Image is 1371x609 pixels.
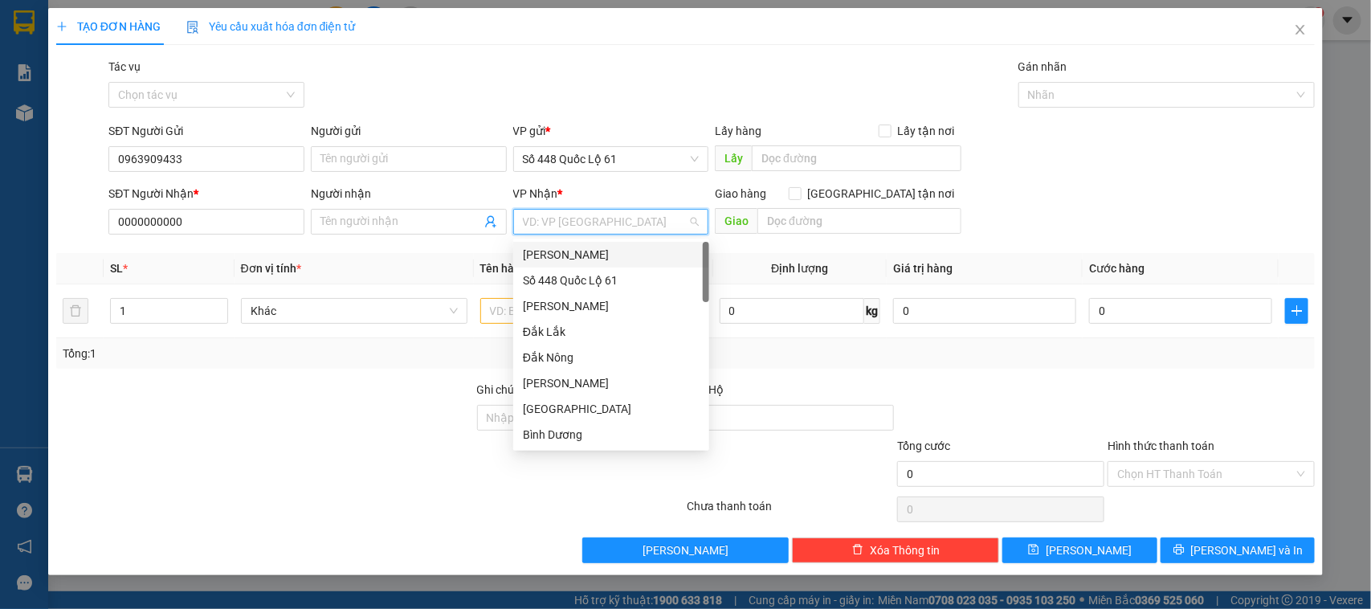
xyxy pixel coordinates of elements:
div: [PERSON_NAME] [523,246,700,264]
span: SL [110,262,123,275]
div: Lâm Đồng [513,242,709,268]
span: Giao [715,208,757,234]
div: Người gửi [311,122,507,140]
button: printer[PERSON_NAME] và In [1161,537,1315,563]
label: Gán nhãn [1018,60,1067,73]
input: Ghi chú đơn hàng [477,405,684,431]
div: Bình Phước [513,396,709,422]
span: Đơn vị tính [241,262,301,275]
li: Bốn Luyện Express [8,8,233,68]
button: delete [63,298,88,324]
div: [GEOGRAPHIC_DATA] [523,400,700,418]
button: deleteXóa Thông tin [792,537,999,563]
input: VD: Bàn, Ghế [480,298,707,324]
img: icon [186,21,199,34]
span: Tổng cước [897,439,950,452]
div: Chưa thanh toán [686,497,896,525]
span: Khác [251,299,458,323]
button: plus [1285,298,1308,324]
span: TẠO ĐƠN HÀNG [56,20,161,33]
div: Đắk Lắk [513,319,709,345]
span: Xóa Thông tin [870,542,940,559]
span: Định lượng [771,262,828,275]
li: VP Số 448 Quốc Lộ 61 [8,87,111,122]
span: Lấy tận nơi [892,122,961,140]
div: VP gửi [513,122,709,140]
span: user-add [484,215,497,228]
label: Hình thức thanh toán [1108,439,1214,452]
span: close [1294,23,1307,36]
div: Số 448 Quốc Lộ 61 [523,272,700,289]
span: Tên hàng [480,262,532,275]
span: kg [864,298,880,324]
div: Bình Dương [523,426,700,443]
span: plus [1286,304,1308,317]
button: [PERSON_NAME] [582,537,790,563]
div: [PERSON_NAME] [523,297,700,315]
input: Dọc đường [752,145,961,171]
li: VP Huế [111,87,214,104]
span: [GEOGRAPHIC_DATA] tận nơi [802,185,961,202]
div: Người nhận [311,185,507,202]
div: Đắk Nông [513,345,709,370]
div: Bình Dương [513,422,709,448]
div: Đắk Nông [523,349,700,366]
span: [PERSON_NAME] [643,542,728,559]
label: Tác vụ [108,60,141,73]
div: Phan Rang [513,293,709,319]
span: delete [852,544,863,557]
div: Số 448 Quốc Lộ 61 [513,268,709,293]
span: Số 448 Quốc Lộ 61 [523,147,700,171]
input: 0 [893,298,1076,324]
div: Đắk Lắk [523,323,700,341]
span: Giao hàng [715,187,766,200]
label: Ghi chú đơn hàng [477,383,565,396]
span: Lấy [715,145,752,171]
button: save[PERSON_NAME] [1002,537,1157,563]
span: [PERSON_NAME] [1046,542,1132,559]
div: Tổng: 1 [63,345,530,362]
span: [PERSON_NAME] và In [1191,542,1304,559]
span: plus [56,21,67,32]
div: SĐT Người Gửi [108,122,304,140]
input: Dọc đường [757,208,961,234]
span: Lấy hàng [715,125,761,137]
span: VP Nhận [513,187,558,200]
span: printer [1173,544,1185,557]
div: Gia Lai [513,370,709,396]
div: [PERSON_NAME] [523,374,700,392]
span: Cước hàng [1089,262,1145,275]
span: save [1028,544,1039,557]
span: Giá trị hàng [893,262,953,275]
button: Close [1278,8,1323,53]
div: SĐT Người Nhận [108,185,304,202]
span: Yêu cầu xuất hóa đơn điện tử [186,20,356,33]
